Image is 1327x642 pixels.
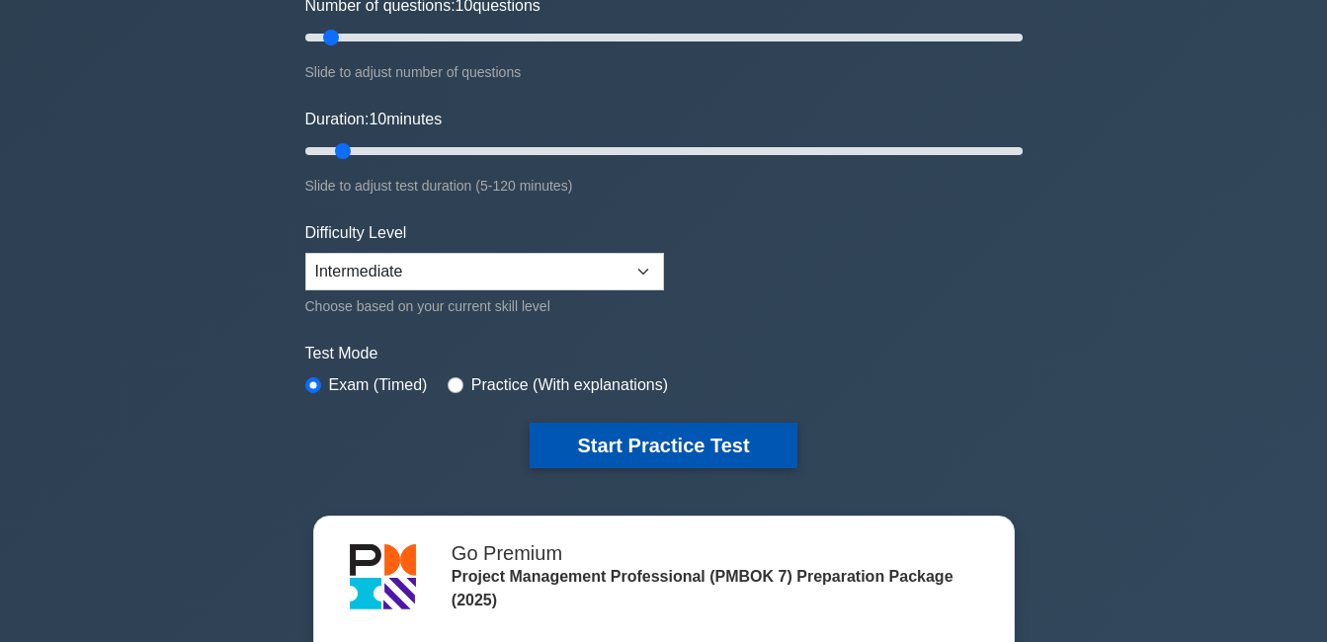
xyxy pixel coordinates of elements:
label: Exam (Timed) [329,373,428,397]
label: Duration: minutes [305,108,443,131]
span: 10 [369,111,386,127]
label: Difficulty Level [305,221,407,245]
div: Choose based on your current skill level [305,294,664,318]
label: Practice (With explanations) [471,373,668,397]
div: Slide to adjust number of questions [305,60,1023,84]
button: Start Practice Test [530,423,796,468]
label: Test Mode [305,342,1023,365]
div: Slide to adjust test duration (5-120 minutes) [305,174,1023,198]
